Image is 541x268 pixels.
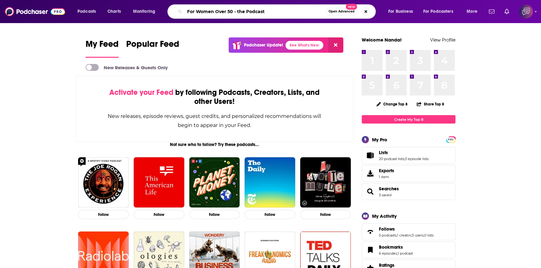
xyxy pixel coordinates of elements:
span: Popular Feed [126,39,179,53]
span: , [397,251,398,256]
button: Change Top 8 [373,100,411,108]
span: Podcasts [77,7,96,16]
a: New Releases & Guests Only [86,64,168,71]
a: 1 creator [397,233,411,237]
span: New [346,4,357,10]
a: Searches [379,186,399,192]
img: User Profile [519,5,533,18]
button: Share Top 8 [416,98,444,110]
span: Bookmarks [379,244,403,250]
a: Ratings [379,262,415,268]
button: open menu [73,7,104,17]
div: Search podcasts, credits, & more... [173,4,382,19]
a: Bookmarks [364,246,376,254]
img: My Favorite Murder with Karen Kilgariff and Georgia Hardstark [300,157,351,208]
div: Not sure who to follow? Try these podcasts... [76,142,353,147]
a: 3 saved [379,193,391,197]
a: View Profile [430,37,455,43]
button: open menu [462,7,485,17]
img: The Daily [245,157,295,208]
a: Searches [364,187,376,196]
span: Bookmarks [362,241,455,258]
span: For Podcasters [423,7,453,16]
span: Lists [379,150,388,155]
a: 20 podcast lists [379,157,404,161]
span: For Business [388,7,413,16]
a: Lists [379,150,429,155]
span: My Feed [86,39,119,53]
button: Follow [300,210,351,219]
button: Follow [189,210,240,219]
span: Charts [107,7,121,16]
a: Bookmarks [379,244,413,250]
img: The Joe Rogan Experience [78,157,129,208]
a: 0 users [412,233,424,237]
input: Search podcasts, credits, & more... [185,7,326,17]
span: 1 item [379,175,394,179]
a: Show notifications dropdown [502,6,512,17]
span: , [404,157,405,161]
span: Exports [379,168,394,173]
a: 0 episode lists [405,157,429,161]
span: Lists [362,147,455,164]
div: by following Podcasts, Creators, Lists, and other Users! [107,88,322,106]
a: Charts [103,7,125,17]
div: My Activity [372,213,397,219]
a: See What's New [285,41,323,50]
img: Planet Money [189,157,240,208]
a: 5 podcasts [379,233,396,237]
span: Follows [379,226,395,232]
span: Exports [364,169,376,178]
span: , [411,233,412,237]
a: Show notifications dropdown [486,6,497,17]
div: New releases, episode reviews, guest credits, and personalized recommendations will begin to appe... [107,112,322,130]
a: Follows [379,226,434,232]
a: PRO [447,137,454,142]
img: This American Life [134,157,184,208]
a: My Feed [86,39,119,58]
span: Activate your Feed [109,88,173,97]
button: open menu [129,7,163,17]
a: 6 episodes [379,251,397,256]
p: Podchaser Update! [244,42,283,48]
a: Popular Feed [126,39,179,58]
button: open menu [384,7,421,17]
a: 1 podcast [398,251,413,256]
button: Follow [245,210,295,219]
a: Lists [364,151,376,160]
span: , [396,233,397,237]
a: Exports [362,165,455,182]
span: Ratings [379,262,395,268]
a: 0 lists [424,233,434,237]
button: Follow [134,210,184,219]
img: Podchaser - Follow, Share and Rate Podcasts [5,6,65,17]
button: Follow [78,210,129,219]
a: Follows [364,227,376,236]
span: Monitoring [133,7,155,16]
span: Searches [362,183,455,200]
div: My Pro [372,137,387,143]
button: Show profile menu [519,5,533,18]
span: Open Advanced [329,10,355,13]
a: Create My Top 8 [362,115,455,124]
span: Follows [362,223,455,240]
span: More [467,7,477,16]
a: Welcome Nanda! [362,37,402,43]
span: Logged in as corioliscompany [519,5,533,18]
button: open menu [419,7,462,17]
button: Open AdvancedNew [326,8,357,15]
